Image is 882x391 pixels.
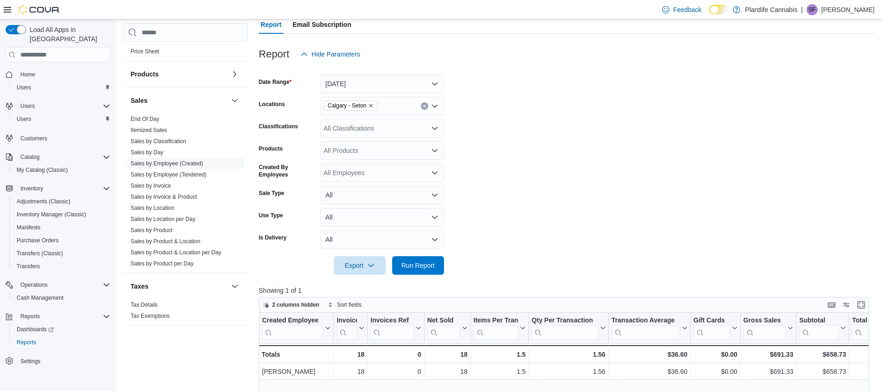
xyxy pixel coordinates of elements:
[17,101,38,112] button: Users
[131,160,203,167] span: Sales by Employee (Created)
[17,224,40,231] span: Manifests
[427,316,460,340] div: Net Sold
[262,349,331,360] div: Totals
[131,69,227,79] button: Products
[334,256,386,275] button: Export
[339,256,380,275] span: Export
[131,205,175,211] a: Sales by Location
[401,261,435,270] span: Run Report
[427,366,468,377] div: 18
[328,101,366,110] span: Calgary - Seton
[17,355,110,367] span: Settings
[474,316,519,340] div: Items Per Transaction
[337,316,364,340] button: Invoices Sold
[611,316,687,340] button: Transaction Average
[13,324,110,335] span: Dashboards
[745,4,797,15] p: Plantlife Cannabis
[17,132,110,144] span: Customers
[131,216,195,222] a: Sales by Location per Day
[474,366,526,377] div: 1.5
[799,316,838,340] div: Subtotal
[261,15,281,34] span: Report
[421,102,428,110] button: Clear input
[427,349,468,360] div: 18
[9,291,114,304] button: Cash Management
[17,183,110,194] span: Inventory
[427,316,460,325] div: Net Sold
[131,138,186,145] a: Sales by Classification
[17,311,110,322] span: Reports
[131,182,171,189] span: Sales by Invoice
[743,349,793,360] div: $691.33
[312,50,360,59] span: Hide Parameters
[392,256,444,275] button: Run Report
[370,316,413,340] div: Invoices Ref
[297,45,364,63] button: Hide Parameters
[19,5,60,14] img: Cova
[131,96,227,105] button: Sales
[17,198,70,205] span: Adjustments (Classic)
[131,227,173,233] a: Sales by Product
[743,316,793,340] button: Gross Sales
[17,211,86,218] span: Inventory Manager (Classic)
[131,313,170,319] a: Tax Exemptions
[808,4,815,15] span: SF
[13,324,57,335] a: Dashboards
[123,114,248,273] div: Sales
[611,316,680,340] div: Transaction Average
[13,196,74,207] a: Adjustments (Classic)
[131,183,171,189] a: Sales by Invoice
[2,354,114,368] button: Settings
[259,123,298,130] label: Classifications
[9,195,114,208] button: Adjustments (Classic)
[131,282,149,291] h3: Taxes
[532,316,605,340] button: Qty Per Transaction
[17,237,59,244] span: Purchase Orders
[821,4,875,15] p: [PERSON_NAME]
[229,95,240,106] button: Sales
[370,316,421,340] button: Invoices Ref
[229,281,240,292] button: Taxes
[324,299,365,310] button: Sort fields
[2,151,114,164] button: Catalog
[13,337,40,348] a: Reports
[9,113,114,126] button: Users
[131,249,221,256] span: Sales by Product & Location per Day
[611,366,687,377] div: $36.60
[799,316,846,340] button: Subtotal
[9,208,114,221] button: Inventory Manager (Classic)
[337,366,364,377] div: 18
[9,221,114,234] button: Manifests
[259,145,283,152] label: Products
[17,263,40,270] span: Transfers
[13,114,35,125] a: Users
[694,316,730,340] div: Gift Card Sales
[799,349,846,360] div: $658.73
[262,316,331,340] button: Created Employee
[826,299,837,310] button: Keyboard shortcuts
[259,78,292,86] label: Date Range
[807,4,818,15] div: Susan Firkola
[259,286,876,295] p: Showing 1 of 1
[259,189,284,197] label: Sale Type
[259,299,323,310] button: 2 columns hidden
[2,310,114,323] button: Reports
[17,326,54,333] span: Dashboards
[13,235,110,246] span: Purchase Orders
[474,316,519,325] div: Items Per Transaction
[17,84,31,91] span: Users
[17,294,63,302] span: Cash Management
[320,230,444,249] button: All
[131,48,159,55] a: Price Sheet
[262,316,323,325] div: Created Employee
[131,171,206,178] a: Sales by Employee (Tendered)
[13,337,110,348] span: Reports
[17,183,47,194] button: Inventory
[26,25,110,44] span: Load All Apps in [GEOGRAPHIC_DATA]
[324,101,378,111] span: Calgary - Seton
[13,222,110,233] span: Manifests
[856,299,867,310] button: Enter fullscreen
[13,248,67,259] a: Transfers (Classic)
